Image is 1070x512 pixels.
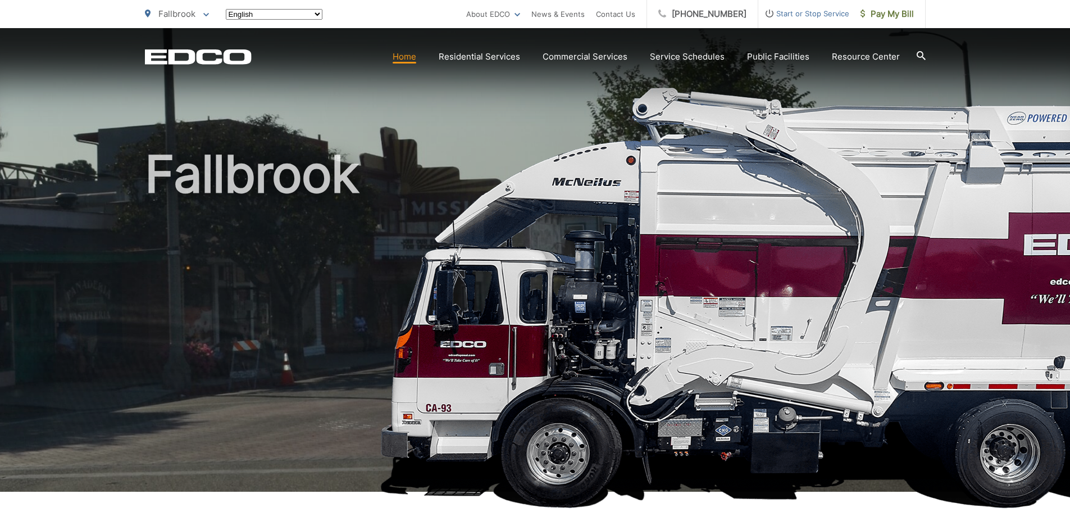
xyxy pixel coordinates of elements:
[650,50,725,64] a: Service Schedules
[145,49,252,65] a: EDCD logo. Return to the homepage.
[543,50,627,64] a: Commercial Services
[145,146,926,502] h1: Fallbrook
[832,50,900,64] a: Resource Center
[226,9,322,20] select: Select a language
[158,8,195,19] span: Fallbrook
[393,50,416,64] a: Home
[747,50,809,64] a: Public Facilities
[860,7,914,21] span: Pay My Bill
[531,7,585,21] a: News & Events
[466,7,520,21] a: About EDCO
[596,7,635,21] a: Contact Us
[439,50,520,64] a: Residential Services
